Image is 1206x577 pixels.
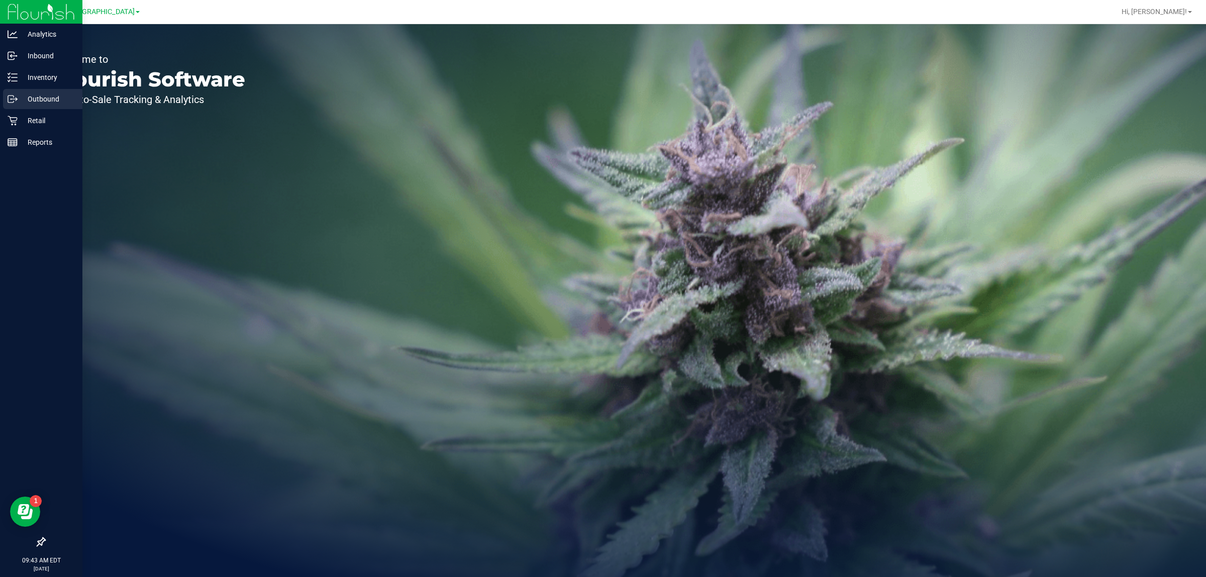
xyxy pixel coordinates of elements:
p: Outbound [18,93,78,105]
p: Inbound [18,50,78,62]
p: [DATE] [5,565,78,572]
inline-svg: Reports [8,137,18,147]
p: 09:43 AM EDT [5,556,78,565]
inline-svg: Inventory [8,72,18,82]
p: Retail [18,115,78,127]
inline-svg: Inbound [8,51,18,61]
inline-svg: Analytics [8,29,18,39]
p: Reports [18,136,78,148]
p: Analytics [18,28,78,40]
iframe: Resource center [10,497,40,527]
inline-svg: Outbound [8,94,18,104]
p: Flourish Software [54,69,245,89]
p: Inventory [18,71,78,83]
span: [GEOGRAPHIC_DATA] [66,8,135,16]
iframe: Resource center unread badge [30,495,42,507]
p: Seed-to-Sale Tracking & Analytics [54,94,245,105]
span: Hi, [PERSON_NAME]! [1122,8,1187,16]
inline-svg: Retail [8,116,18,126]
p: Welcome to [54,54,245,64]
